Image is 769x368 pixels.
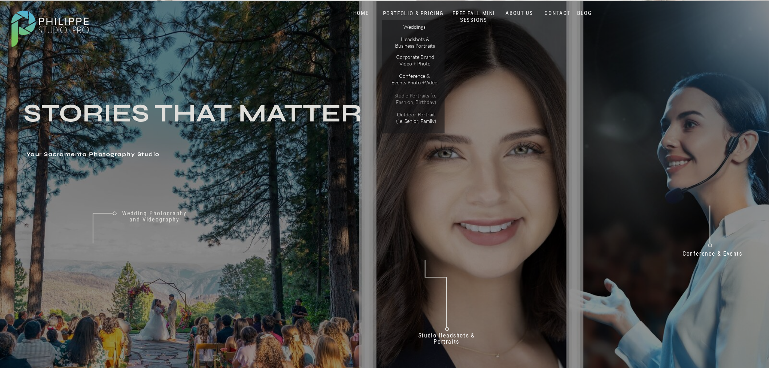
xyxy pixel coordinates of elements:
[395,54,436,67] a: Corporate Brand Video + Photo
[444,10,504,24] a: FREE FALL MINI SESSIONS
[117,210,192,230] a: Wedding Photography and Videography
[381,10,446,17] a: PORTFOLIO & PRICING
[391,73,438,85] a: Conference & Events Photo +Video
[391,92,440,105] a: Studio Portraits (i.e. Fashion, Birthday)
[394,24,435,31] a: Weddings
[27,151,335,159] h1: Your Sacramento Photography Studio
[504,10,535,17] a: ABOUT US
[395,36,436,49] a: Headshots & Business Portraits
[458,285,555,304] p: 70+ 5 Star reviews on Google & Yelp
[346,10,377,17] a: HOME
[24,102,425,146] h3: Stories that Matter
[393,111,439,124] a: Outdoor Portrait (i.e. Senior, Family)
[395,188,605,259] h2: Don't just take our word for it
[543,10,573,17] a: CONTACT
[678,251,748,260] a: Conference & Events
[576,10,594,17] a: BLOG
[410,332,484,348] a: Studio Headshots & Portraits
